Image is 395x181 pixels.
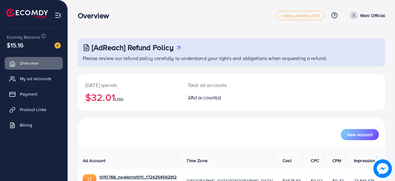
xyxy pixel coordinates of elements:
[20,106,46,113] span: Product Links
[283,157,292,164] span: Cost
[78,11,114,20] h3: Overview
[115,96,124,102] span: USD
[5,119,63,131] a: Billing
[5,72,63,85] a: My ad accounts
[188,95,250,101] h2: 2
[83,157,106,164] span: Ad Account
[55,42,61,49] img: image
[5,57,63,69] a: Overview
[191,94,221,101] span: Ad account(s)
[7,41,24,50] span: $15.16
[85,81,173,89] p: [DATE] spends
[7,34,40,40] span: Ecomdy Balance
[55,12,62,19] img: menu
[20,122,32,128] span: Billing
[6,9,48,18] img: logo
[373,159,392,178] img: image
[347,11,385,19] a: Mani Official
[92,43,173,52] h3: [AdReach] Refund Policy
[20,60,38,66] span: Overview
[354,157,375,164] span: Impression
[332,157,341,164] span: CPM
[20,75,51,82] span: My ad accounts
[311,157,319,164] span: CPC
[20,91,37,97] span: Payment
[187,157,207,164] span: Time Zone
[83,54,381,62] p: Please review our refund policy carefully to understand your rights and obligations when requesti...
[276,11,325,20] a: metap_pakistan_001
[5,88,63,100] a: Payment
[85,91,173,103] h2: $32.01
[99,174,177,180] a: 1010768_newishrat011_1724254562912
[282,14,319,18] span: metap_pakistan_001
[341,129,379,140] button: New Account
[5,103,63,116] a: Product Links
[188,81,250,89] p: Total ad accounts
[347,132,373,137] span: New Account
[360,12,385,19] p: Mani Official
